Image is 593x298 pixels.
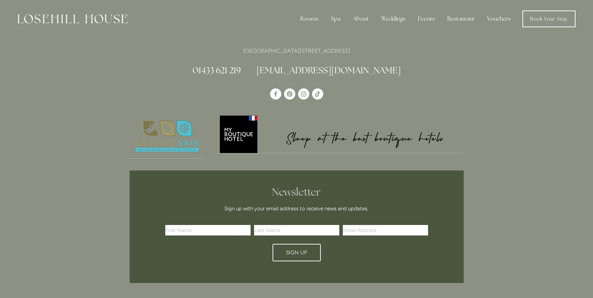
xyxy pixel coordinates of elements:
[522,10,576,27] a: Book Your Stay
[254,225,339,235] input: Last Name
[168,204,426,213] p: Sign up with your email address to receive news and updates.
[312,88,323,100] a: TikTok
[216,114,464,153] img: My Boutique Hotel - Logo
[256,65,401,76] a: [EMAIL_ADDRESS][DOMAIN_NAME]
[165,225,251,235] input: First Name
[193,65,241,76] a: 01433 621 219
[343,225,428,235] input: Email Address
[130,114,204,158] img: Nature's Safe - Logo
[17,14,128,23] img: Losehill House
[284,88,295,100] a: Pinterest
[442,12,480,26] div: Restaurant
[130,46,464,56] p: [GEOGRAPHIC_DATA][STREET_ADDRESS]
[168,186,426,198] h2: Newsletter
[325,12,346,26] div: Spa
[286,249,307,256] span: Sign Up
[130,114,204,159] a: Nature's Safe - Logo
[270,88,281,100] a: Losehill House Hotel & Spa
[482,12,516,26] a: Vouchers
[298,88,309,100] a: Instagram
[295,12,324,26] div: Rooms
[273,244,321,261] button: Sign Up
[412,12,440,26] div: Events
[347,12,374,26] div: About
[376,12,411,26] div: Weddings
